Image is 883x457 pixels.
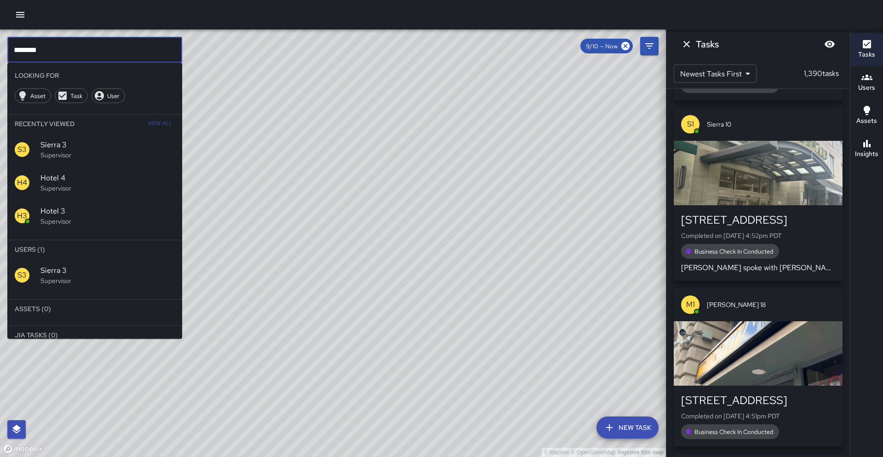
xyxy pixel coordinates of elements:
[7,259,182,292] div: S3Sierra 3Supervisor
[689,428,779,436] span: Business Check In Conducted
[596,417,659,439] button: New Task
[7,300,182,318] li: Assets (0)
[102,92,125,100] span: User
[92,88,125,103] div: User
[40,206,175,217] span: Hotel 3
[65,92,87,100] span: Task
[681,262,835,273] p: [PERSON_NAME] spoke with [PERSON_NAME]
[145,115,175,133] button: View All
[850,133,883,166] button: Insights
[7,240,182,259] li: Users (1)
[17,144,27,155] p: S3
[677,35,696,53] button: Dismiss
[40,184,175,193] p: Supervisor
[40,265,175,276] span: Sierra 3
[7,66,182,85] li: Looking For
[850,99,883,133] button: Assets
[40,173,175,184] span: Hotel 4
[681,411,835,421] p: Completed on [DATE] 4:51pm PDT
[707,300,835,309] span: [PERSON_NAME] 18
[674,64,757,83] div: Newest Tasks First
[17,177,27,188] p: H4
[674,288,843,446] button: M1[PERSON_NAME] 18[STREET_ADDRESS]Completed on [DATE] 4:51pm PDTBusiness Check In Conducted
[15,88,51,103] div: Asset
[850,33,883,66] button: Tasks
[674,108,843,281] button: S1Sierra 10[STREET_ADDRESS]Completed on [DATE] 4:52pm PDTBusiness Check In Conducted[PERSON_NAME]...
[800,68,843,79] p: 1,390 tasks
[7,133,182,166] div: S3Sierra 3Supervisor
[17,270,27,281] p: S3
[858,83,875,93] h6: Users
[681,213,835,227] div: [STREET_ADDRESS]
[55,88,88,103] div: Task
[7,115,182,133] li: Recently Viewed
[686,299,695,310] p: M1
[858,50,875,60] h6: Tasks
[40,217,175,226] p: Supervisor
[17,210,27,221] p: H3
[148,116,172,131] span: View All
[40,150,175,160] p: Supervisor
[855,149,878,159] h6: Insights
[40,276,175,285] p: Supervisor
[707,120,835,129] span: Sierra 10
[7,199,182,232] div: H3Hotel 3Supervisor
[7,166,182,199] div: H4Hotel 4Supervisor
[640,37,659,55] button: Filters
[681,393,835,408] div: [STREET_ADDRESS]
[820,35,839,53] button: Blur
[580,42,623,50] span: 9/10 — Now
[25,92,51,100] span: Asset
[40,139,175,150] span: Sierra 3
[850,66,883,99] button: Users
[681,231,835,240] p: Completed on [DATE] 4:52pm PDT
[689,248,779,255] span: Business Check In Conducted
[580,39,633,53] div: 9/10 — Now
[696,37,719,52] h6: Tasks
[856,116,877,126] h6: Assets
[687,119,694,130] p: S1
[7,326,182,344] li: Jia Tasks (0)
